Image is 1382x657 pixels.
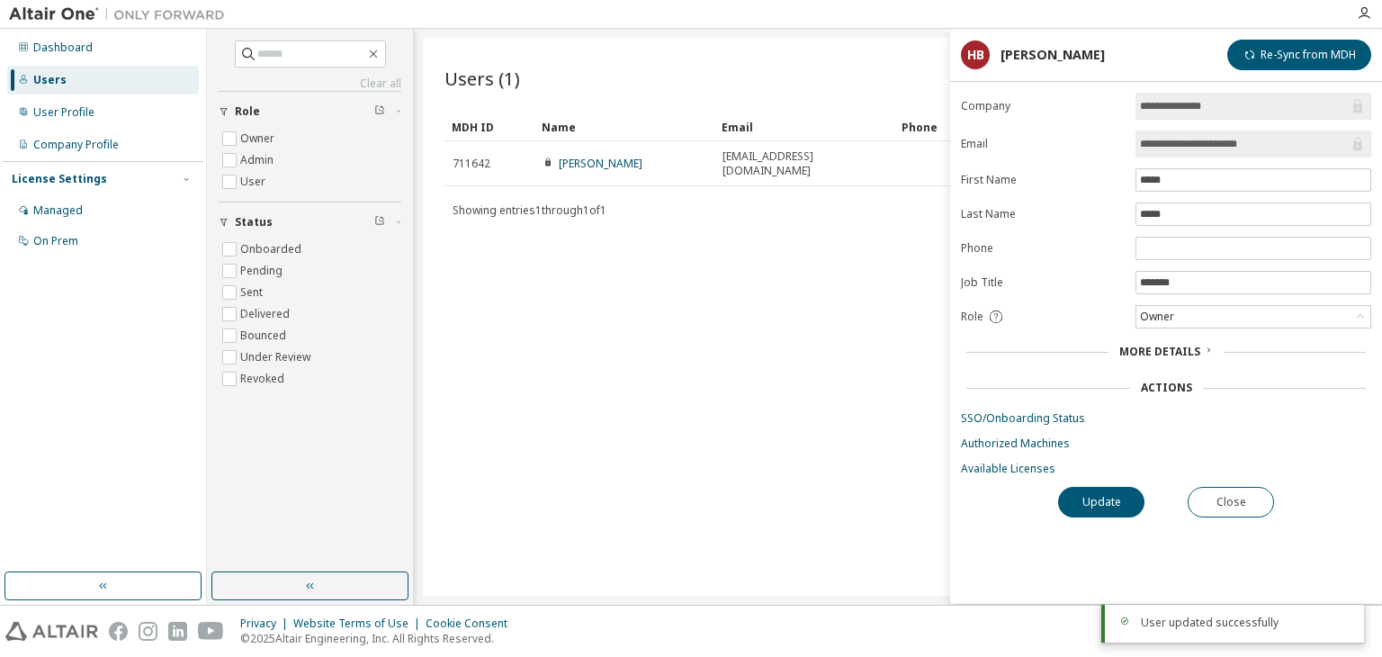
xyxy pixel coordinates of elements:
[961,462,1371,476] a: Available Licenses
[961,173,1125,187] label: First Name
[961,137,1125,151] label: Email
[12,172,107,186] div: License Settings
[219,76,401,91] a: Clear all
[722,112,887,141] div: Email
[9,5,234,23] img: Altair One
[961,436,1371,451] a: Authorized Machines
[240,346,314,368] label: Under Review
[453,202,606,218] span: Showing entries 1 through 1 of 1
[240,368,288,390] label: Revoked
[961,310,983,324] span: Role
[426,616,518,631] div: Cookie Consent
[219,202,401,242] button: Status
[240,282,266,303] label: Sent
[722,149,886,178] span: [EMAIL_ADDRESS][DOMAIN_NAME]
[240,128,278,149] label: Owner
[559,156,642,171] a: [PERSON_NAME]
[902,112,1067,141] div: Phone
[33,203,83,218] div: Managed
[374,215,385,229] span: Clear filter
[219,92,401,131] button: Role
[1136,306,1370,328] div: Owner
[961,207,1125,221] label: Last Name
[240,260,286,282] label: Pending
[452,112,527,141] div: MDH ID
[293,616,426,631] div: Website Terms of Use
[1001,48,1105,62] div: [PERSON_NAME]
[33,234,78,248] div: On Prem
[1058,487,1144,517] button: Update
[168,622,187,641] img: linkedin.svg
[1119,344,1200,359] span: More Details
[235,104,260,119] span: Role
[453,157,490,171] span: 711642
[240,149,277,171] label: Admin
[961,241,1125,256] label: Phone
[235,215,273,229] span: Status
[139,622,157,641] img: instagram.svg
[374,104,385,119] span: Clear filter
[33,73,67,87] div: Users
[198,622,224,641] img: youtube.svg
[1188,487,1274,517] button: Close
[33,40,93,55] div: Dashboard
[33,138,119,152] div: Company Profile
[240,238,305,260] label: Onboarded
[109,622,128,641] img: facebook.svg
[961,411,1371,426] a: SSO/Onboarding Status
[542,112,707,141] div: Name
[1141,381,1192,395] div: Actions
[961,275,1125,290] label: Job Title
[240,303,293,325] label: Delivered
[240,631,518,646] p: © 2025 Altair Engineering, Inc. All Rights Reserved.
[240,616,293,631] div: Privacy
[1141,616,1350,630] div: User updated successfully
[240,325,290,346] label: Bounced
[1137,307,1177,327] div: Owner
[961,40,990,69] div: HB
[1227,40,1371,70] button: Re-Sync from MDH
[444,66,520,91] span: Users (1)
[240,171,269,193] label: User
[5,622,98,641] img: altair_logo.svg
[33,105,94,120] div: User Profile
[961,99,1125,113] label: Company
